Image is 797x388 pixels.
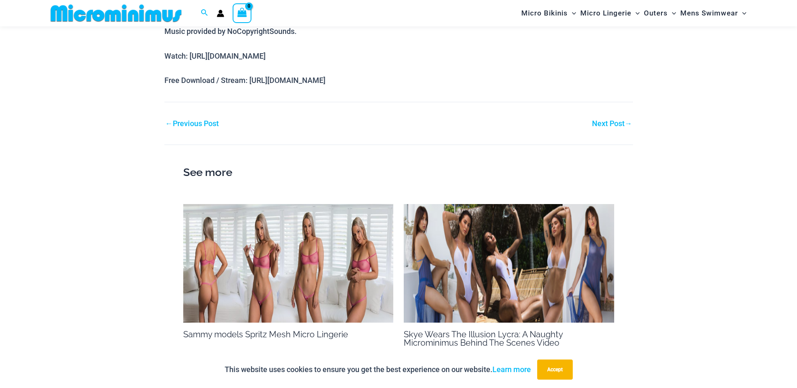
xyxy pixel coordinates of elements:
[592,120,632,127] a: Next Post→
[164,25,633,38] p: Music provided by NoCopyrightSounds.
[233,3,252,23] a: View Shopping Cart, empty
[644,3,668,24] span: Outers
[183,164,614,181] h2: See more
[201,8,208,18] a: Search icon link
[642,3,678,24] a: OutersMenu ToggleMenu Toggle
[217,10,224,17] a: Account icon link
[47,4,185,23] img: MM SHOP LOGO FLAT
[580,3,631,24] span: Micro Lingerie
[165,120,219,127] a: ←Previous Post
[578,3,642,24] a: Micro LingerieMenu ToggleMenu Toggle
[183,204,394,323] img: MM BTS Sammy 2000 x 700 Thumbnail 1
[518,1,750,25] nav: Site Navigation
[738,3,746,24] span: Menu Toggle
[165,119,173,128] span: ←
[625,119,632,128] span: →
[568,3,576,24] span: Menu Toggle
[183,329,348,339] a: Sammy models Spritz Mesh Micro Lingerie
[404,204,614,323] img: SKYE 2000 x 700 Thumbnail
[537,360,573,380] button: Accept
[521,3,568,24] span: Micro Bikinis
[631,3,640,24] span: Menu Toggle
[164,74,633,87] p: Free Download / Stream: [URL][DOMAIN_NAME]
[492,365,531,374] a: Learn more
[519,3,578,24] a: Micro BikinisMenu ToggleMenu Toggle
[680,3,738,24] span: Mens Swimwear
[668,3,676,24] span: Menu Toggle
[164,102,633,130] nav: Post navigation
[404,329,563,348] a: Skye Wears The Illusion Lycra: A Naughty Microminimus Behind The Scenes Video
[164,50,633,62] p: Watch: [URL][DOMAIN_NAME]
[225,363,531,376] p: This website uses cookies to ensure you get the best experience on our website.
[678,3,748,24] a: Mens SwimwearMenu ToggleMenu Toggle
